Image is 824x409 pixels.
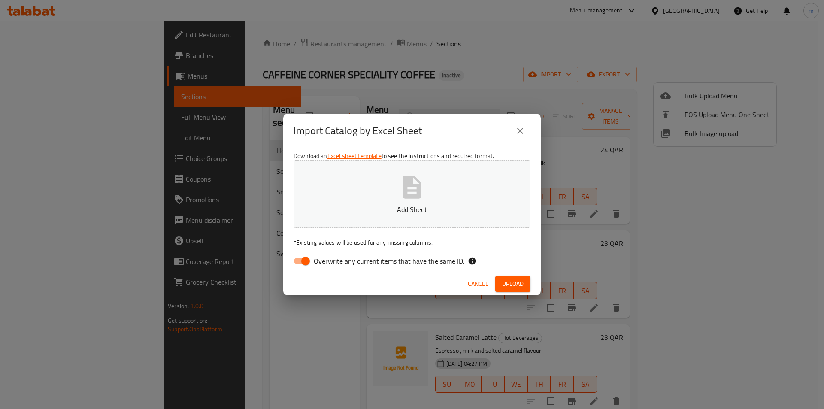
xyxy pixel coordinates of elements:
[283,148,541,273] div: Download an to see the instructions and required format.
[495,276,530,292] button: Upload
[468,279,488,289] span: Cancel
[294,238,530,247] p: Existing values will be used for any missing columns.
[327,150,382,161] a: Excel sheet template
[468,257,476,265] svg: If the overwrite option isn't selected, then the items that match an existing ID will be ignored ...
[464,276,492,292] button: Cancel
[502,279,524,289] span: Upload
[294,160,530,228] button: Add Sheet
[307,204,517,215] p: Add Sheet
[314,256,464,266] span: Overwrite any current items that have the same ID.
[510,121,530,141] button: close
[294,124,422,138] h2: Import Catalog by Excel Sheet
